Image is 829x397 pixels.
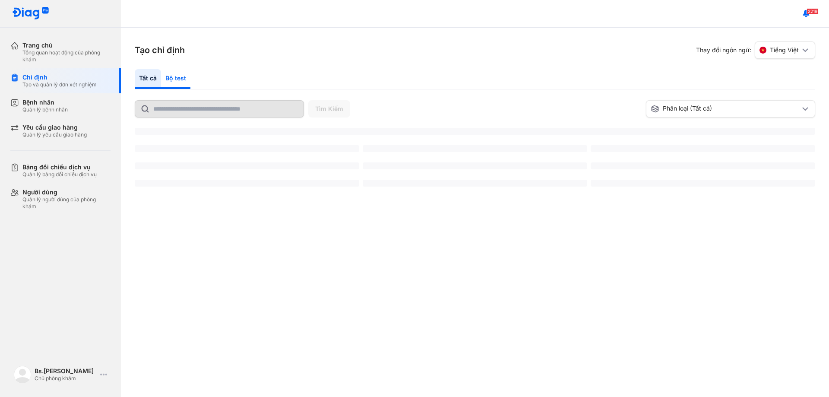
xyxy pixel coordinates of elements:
[22,171,97,178] div: Quản lý bảng đối chiếu dịch vụ
[22,131,87,138] div: Quản lý yêu cầu giao hàng
[35,367,97,375] div: Bs.[PERSON_NAME]
[363,162,587,169] span: ‌
[22,41,111,49] div: Trang chủ
[135,162,359,169] span: ‌
[22,188,111,196] div: Người dùng
[22,98,68,106] div: Bệnh nhân
[696,41,815,59] div: Thay đổi ngôn ngữ:
[22,49,111,63] div: Tổng quan hoạt động của phòng khám
[161,69,190,89] div: Bộ test
[22,73,97,81] div: Chỉ định
[12,7,49,20] img: logo
[14,366,31,383] img: logo
[22,124,87,131] div: Yêu cầu giao hàng
[591,145,815,152] span: ‌
[22,81,97,88] div: Tạo và quản lý đơn xét nghiệm
[22,106,68,113] div: Quản lý bệnh nhân
[22,163,97,171] div: Bảng đối chiếu dịch vụ
[135,69,161,89] div: Tất cả
[363,180,587,187] span: ‌
[363,145,587,152] span: ‌
[591,162,815,169] span: ‌
[135,128,815,135] span: ‌
[135,180,359,187] span: ‌
[591,180,815,187] span: ‌
[135,145,359,152] span: ‌
[22,196,111,210] div: Quản lý người dùng của phòng khám
[807,8,819,14] span: 2219
[135,44,185,56] h3: Tạo chỉ định
[35,375,97,382] div: Chủ phòng khám
[308,100,350,118] button: Tìm Kiếm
